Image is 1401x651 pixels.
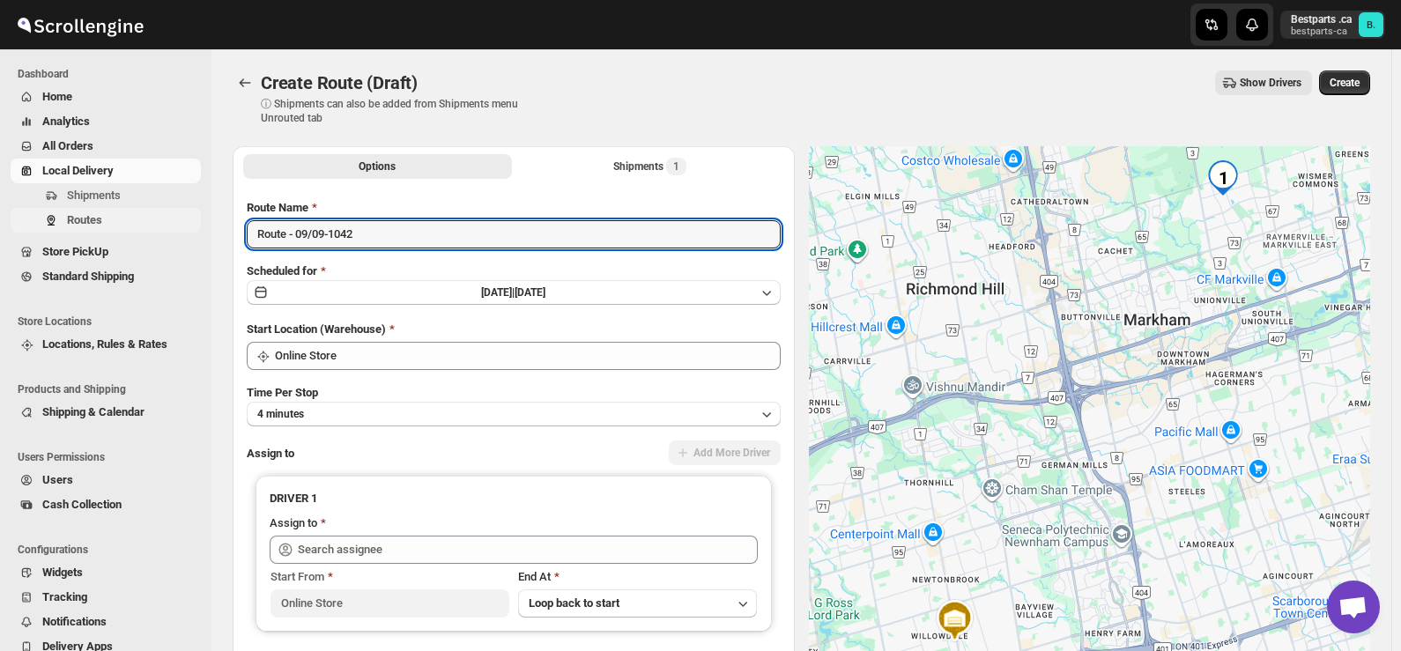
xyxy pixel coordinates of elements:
[11,85,201,109] button: Home
[18,314,203,329] span: Store Locations
[11,585,201,610] button: Tracking
[11,208,201,233] button: Routes
[247,280,781,305] button: [DATE]|[DATE]
[1291,26,1352,37] p: bestparts-ca
[247,220,781,248] input: Eg: Bengaluru Route
[1291,12,1352,26] p: Bestparts .ca
[42,115,90,128] span: Analytics
[42,90,72,103] span: Home
[1330,76,1360,90] span: Create
[298,536,758,564] input: Search assignee
[481,286,515,299] span: [DATE] |
[67,189,121,202] span: Shipments
[1205,160,1241,196] div: 1
[11,560,201,585] button: Widgets
[247,386,318,399] span: Time Per Stop
[42,270,134,283] span: Standard Shipping
[257,407,304,421] span: 4 minutes
[673,159,679,174] span: 1
[261,97,538,125] p: ⓘ Shipments can also be added from Shipments menu Unrouted tab
[14,3,146,47] img: ScrollEngine
[1240,76,1301,90] span: Show Drivers
[1319,70,1370,95] button: Create
[518,568,757,586] div: End At
[1280,11,1385,39] button: User menu
[613,158,686,175] div: Shipments
[1327,581,1380,633] a: Open chat
[42,473,73,486] span: Users
[247,322,386,336] span: Start Location (Warehouse)
[11,492,201,517] button: Cash Collection
[11,332,201,357] button: Locations, Rules & Rates
[11,400,201,425] button: Shipping & Calendar
[261,72,418,93] span: Create Route (Draft)
[11,109,201,134] button: Analytics
[270,514,317,532] div: Assign to
[515,286,545,299] span: [DATE]
[243,154,512,179] button: All Route Options
[275,342,781,370] input: Search location
[11,134,201,159] button: All Orders
[1359,12,1383,37] span: Bestparts .ca
[42,498,122,511] span: Cash Collection
[42,566,83,579] span: Widgets
[11,183,201,208] button: Shipments
[247,402,781,426] button: 4 minutes
[271,570,324,583] span: Start From
[67,213,102,226] span: Routes
[515,154,784,179] button: Selected Shipments
[247,447,294,460] span: Assign to
[270,490,758,507] h3: DRIVER 1
[42,337,167,351] span: Locations, Rules & Rates
[18,543,203,557] span: Configurations
[18,67,203,81] span: Dashboard
[42,405,145,418] span: Shipping & Calendar
[18,450,203,464] span: Users Permissions
[233,70,257,95] button: Routes
[11,468,201,492] button: Users
[42,139,93,152] span: All Orders
[42,164,114,177] span: Local Delivery
[518,589,757,618] button: Loop back to start
[359,159,396,174] span: Options
[42,245,108,258] span: Store PickUp
[247,201,308,214] span: Route Name
[529,596,619,610] span: Loop back to start
[42,615,107,628] span: Notifications
[1367,19,1375,31] text: B.
[42,590,87,603] span: Tracking
[1215,70,1312,95] button: Show Drivers
[11,610,201,634] button: Notifications
[18,382,203,396] span: Products and Shipping
[247,264,317,277] span: Scheduled for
